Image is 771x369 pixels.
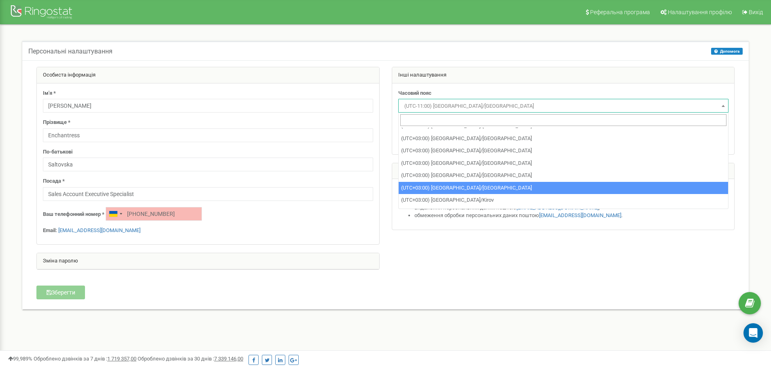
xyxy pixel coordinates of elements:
label: Ваш телефонний номер * [43,211,104,218]
div: Telephone country code [106,207,125,220]
a: [EMAIL_ADDRESS][DOMAIN_NAME] [539,212,621,218]
button: Зберегти [36,286,85,299]
u: 1 719 357,00 [107,356,136,362]
span: Вихід [749,9,763,15]
li: обмеження обробки персональних даних поштою . [414,212,729,220]
input: Прізвище [43,128,373,142]
li: (UTC+03:00) [GEOGRAPHIC_DATA]/[GEOGRAPHIC_DATA] [399,182,728,194]
li: (UTC+03:00) [GEOGRAPHIC_DATA]/[GEOGRAPHIC_DATA] [399,207,728,219]
span: Реферальна програма [590,9,650,15]
span: (UTC-11:00) Pacific/Midway [398,99,729,113]
div: Особиста інформація [37,67,379,83]
u: 7 339 146,00 [214,356,243,362]
div: Інформація про конфіденційність данних [392,163,735,179]
li: (UTC+03:00) [GEOGRAPHIC_DATA]/[GEOGRAPHIC_DATA] [399,145,728,157]
div: Open Intercom Messenger [743,323,763,343]
span: Налаштування профілю [668,9,732,15]
h5: Персональні налаштування [28,48,113,55]
input: Посада [43,187,373,201]
li: (UTC+03:00) [GEOGRAPHIC_DATA]/[GEOGRAPHIC_DATA] [399,169,728,182]
li: (UTC+03:00) [GEOGRAPHIC_DATA]/[GEOGRAPHIC_DATA] [399,132,728,145]
span: Оброблено дзвінків за 30 днів : [138,356,243,362]
div: Зміна паролю [37,253,379,269]
label: Прізвище * [43,119,70,126]
button: Допомога [711,48,743,55]
input: По-батькові [43,158,373,171]
label: Посада * [43,177,65,185]
div: Інші налаштування [392,67,735,83]
li: (UTC+03:00) [GEOGRAPHIC_DATA]/Kirov [399,194,728,207]
a: [EMAIL_ADDRESS][DOMAIN_NAME] [58,227,140,233]
label: По-батькові [43,148,72,156]
li: (UTC+03:00) [GEOGRAPHIC_DATA]/[GEOGRAPHIC_DATA] [399,157,728,170]
span: 99,989% [8,356,32,362]
strong: Email: [43,227,57,233]
input: Ім'я [43,99,373,113]
span: Оброблено дзвінків за 7 днів : [34,356,136,362]
span: (UTC-11:00) Pacific/Midway [401,100,726,112]
label: Ім'я * [43,90,56,97]
label: Часовий пояс [398,90,431,97]
input: +1-800-555-55-55 [106,207,202,221]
